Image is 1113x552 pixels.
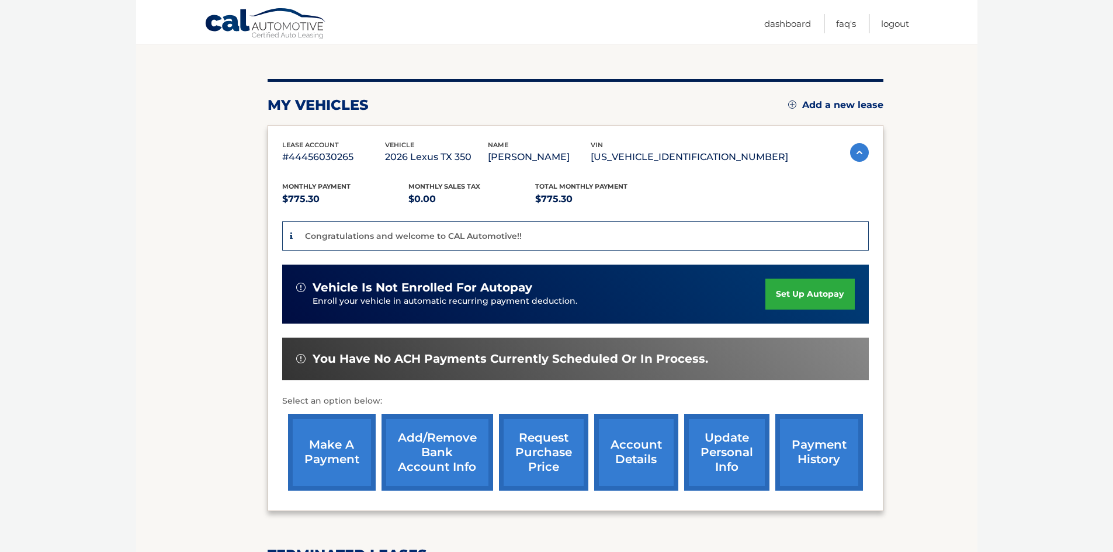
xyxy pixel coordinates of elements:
[836,14,856,33] a: FAQ's
[408,182,480,190] span: Monthly sales Tax
[313,295,766,308] p: Enroll your vehicle in automatic recurring payment deduction.
[282,149,385,165] p: #44456030265
[382,414,493,491] a: Add/Remove bank account info
[313,352,708,366] span: You have no ACH payments currently scheduled or in process.
[385,149,488,165] p: 2026 Lexus TX 350
[385,141,414,149] span: vehicle
[594,414,678,491] a: account details
[282,394,869,408] p: Select an option below:
[204,8,327,41] a: Cal Automotive
[775,414,863,491] a: payment history
[591,141,603,149] span: vin
[788,100,796,109] img: add.svg
[313,280,532,295] span: vehicle is not enrolled for autopay
[288,414,376,491] a: make a payment
[296,283,306,292] img: alert-white.svg
[591,149,788,165] p: [US_VEHICLE_IDENTIFICATION_NUMBER]
[268,96,369,114] h2: my vehicles
[282,182,351,190] span: Monthly Payment
[535,182,627,190] span: Total Monthly Payment
[765,279,854,310] a: set up autopay
[881,14,909,33] a: Logout
[282,191,409,207] p: $775.30
[282,141,339,149] span: lease account
[408,191,535,207] p: $0.00
[535,191,662,207] p: $775.30
[296,354,306,363] img: alert-white.svg
[850,143,869,162] img: accordion-active.svg
[764,14,811,33] a: Dashboard
[488,141,508,149] span: name
[684,414,769,491] a: update personal info
[305,231,522,241] p: Congratulations and welcome to CAL Automotive!!
[488,149,591,165] p: [PERSON_NAME]
[788,99,883,111] a: Add a new lease
[499,414,588,491] a: request purchase price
